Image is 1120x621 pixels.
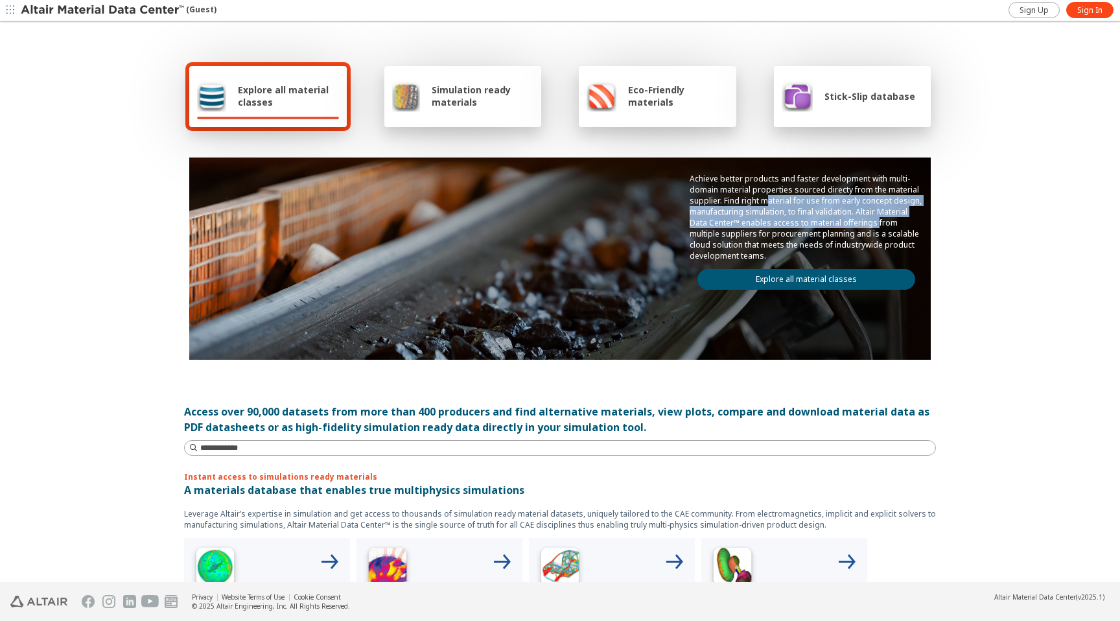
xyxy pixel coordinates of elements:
[21,4,186,17] img: Altair Material Data Center
[1020,5,1049,16] span: Sign Up
[184,404,936,435] div: Access over 90,000 datasets from more than 400 producers and find alternative materials, view plo...
[294,592,341,602] a: Cookie Consent
[10,596,67,607] img: Altair Engineering
[994,592,1104,602] div: (v2025.1)
[392,80,420,111] img: Simulation ready materials
[184,482,936,498] p: A materials database that enables true multiphysics simulations
[587,80,616,111] img: Eco-Friendly materials
[192,602,350,611] div: © 2025 Altair Engineering, Inc. All Rights Reserved.
[362,543,414,595] img: Low Frequency Icon
[1077,5,1102,16] span: Sign In
[432,84,533,108] span: Simulation ready materials
[994,592,1076,602] span: Altair Material Data Center
[184,471,936,482] p: Instant access to simulations ready materials
[21,4,216,17] div: (Guest)
[1009,2,1060,18] a: Sign Up
[697,269,915,290] a: Explore all material classes
[534,543,586,595] img: Structural Analyses Icon
[824,90,915,102] span: Stick-Slip database
[782,80,813,111] img: Stick-Slip database
[189,543,241,595] img: High Frequency Icon
[238,84,339,108] span: Explore all material classes
[192,592,213,602] a: Privacy
[184,508,936,530] p: Leverage Altair’s expertise in simulation and get access to thousands of simulation ready materia...
[690,173,923,261] p: Achieve better products and faster development with multi-domain material properties sourced dire...
[197,80,226,111] img: Explore all material classes
[706,543,758,595] img: Crash Analyses Icon
[222,592,285,602] a: Website Terms of Use
[628,84,728,108] span: Eco-Friendly materials
[1066,2,1114,18] a: Sign In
